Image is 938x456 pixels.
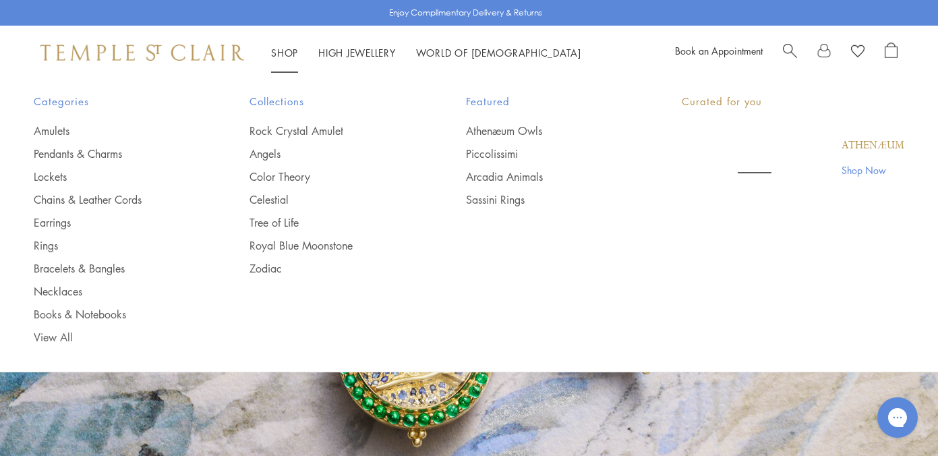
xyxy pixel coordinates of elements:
[34,192,196,207] a: Chains & Leather Cords
[271,45,581,61] nav: Main navigation
[842,163,904,177] a: Shop Now
[851,42,864,63] a: View Wishlist
[842,138,904,153] a: Athenæum
[250,261,411,276] a: Zodiac
[250,192,411,207] a: Celestial
[34,146,196,161] a: Pendants & Charms
[34,123,196,138] a: Amulets
[466,123,628,138] a: Athenæum Owls
[871,393,925,443] iframe: Gorgias live chat messenger
[466,146,628,161] a: Piccolissimi
[34,330,196,345] a: View All
[250,146,411,161] a: Angels
[34,238,196,253] a: Rings
[675,44,763,57] a: Book an Appointment
[783,42,797,63] a: Search
[34,93,196,110] span: Categories
[250,169,411,184] a: Color Theory
[40,45,244,61] img: Temple St. Clair
[250,93,411,110] span: Collections
[416,46,581,59] a: World of [DEMOGRAPHIC_DATA]World of [DEMOGRAPHIC_DATA]
[34,261,196,276] a: Bracelets & Bangles
[318,46,396,59] a: High JewelleryHigh Jewellery
[466,169,628,184] a: Arcadia Animals
[885,42,898,63] a: Open Shopping Bag
[389,6,542,20] p: Enjoy Complimentary Delivery & Returns
[250,123,411,138] a: Rock Crystal Amulet
[682,93,904,110] p: Curated for you
[250,238,411,253] a: Royal Blue Moonstone
[271,46,298,59] a: ShopShop
[466,93,628,110] span: Featured
[34,307,196,322] a: Books & Notebooks
[250,215,411,230] a: Tree of Life
[466,192,628,207] a: Sassini Rings
[34,215,196,230] a: Earrings
[34,169,196,184] a: Lockets
[34,284,196,299] a: Necklaces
